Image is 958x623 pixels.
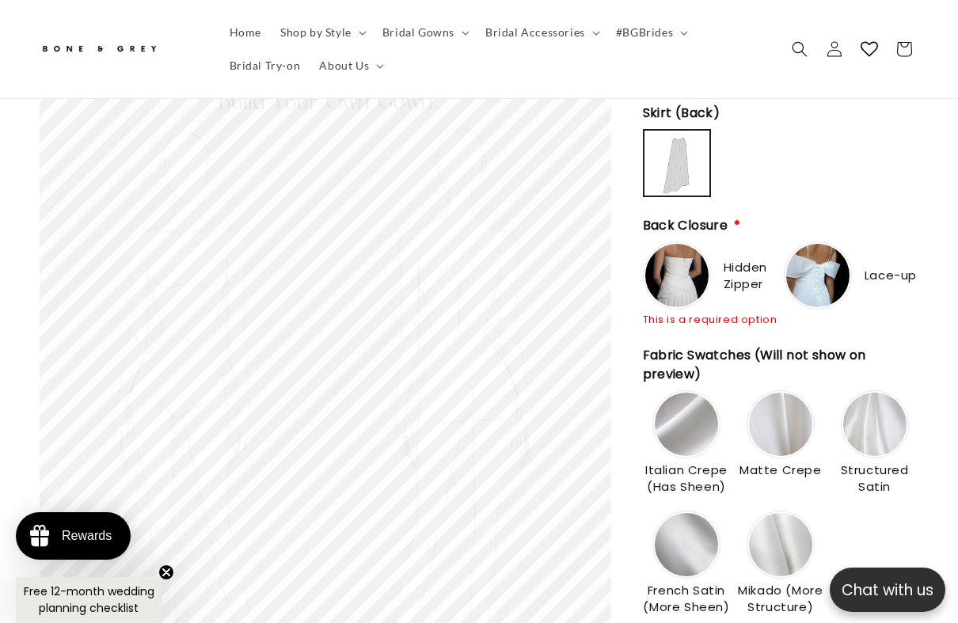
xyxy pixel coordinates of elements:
[24,583,154,616] span: Free 12-month wedding planning checklist
[606,16,694,49] summary: #BGBrides
[230,59,301,73] span: Bridal Try-on
[646,132,708,194] img: https://cdn.shopify.com/s/files/1/0750/3832/7081/files/drop-v-waist-aline_-_back_458619ff-139d-4d...
[655,513,718,576] img: https://cdn.shopify.com/s/files/1/0750/3832/7081/files/2-French-Satin_e30a17c1-17c2-464b-8a17-b37...
[16,577,162,623] div: Free 12-month wedding planning checklistClose teaser
[782,32,817,66] summary: Search
[643,346,916,384] span: Fabric Swatches (Will not show on preview)
[40,36,158,63] img: Bone and Grey Bridal
[643,104,724,123] span: Skirt (Back)
[485,25,585,40] span: Bridal Accessories
[220,49,310,82] a: Bridal Try-on
[830,579,945,602] p: Chat with us
[616,25,673,40] span: #BGBrides
[774,24,879,51] button: Write a review
[230,25,261,40] span: Home
[271,16,373,49] summary: Shop by Style
[643,462,731,495] span: Italian Crepe (Has Sheen)
[34,30,204,68] a: Bone and Grey Bridal
[655,393,718,456] img: https://cdn.shopify.com/s/files/1/0750/3832/7081/files/1-Italian-Crepe_995fc379-4248-4617-84cd-83...
[373,16,476,49] summary: Bridal Gowns
[830,568,945,612] button: Open chatbox
[643,313,777,327] div: This is a required option
[843,393,907,456] img: https://cdn.shopify.com/s/files/1/0750/3832/7081/files/4-Satin.jpg?v=1756368085
[737,462,824,478] span: Matte Crepe
[105,90,175,103] a: Write a review
[749,513,812,576] img: https://cdn.shopify.com/s/files/1/0750/3832/7081/files/5-Mikado.jpg?v=1756368359
[865,267,917,283] span: Lace-up
[724,259,777,292] span: Hidden Zipper
[736,582,824,615] span: Mikado (More Structure)
[220,16,271,49] a: Home
[382,25,454,40] span: Bridal Gowns
[62,529,112,543] div: Rewards
[749,393,812,456] img: https://cdn.shopify.com/s/files/1/0750/3832/7081/files/3-Matte-Crepe_80be2520-7567-4bc4-80bf-3eeb...
[645,244,709,307] img: https://cdn.shopify.com/s/files/1/0750/3832/7081/files/Closure-zipper.png?v=1756370614
[310,49,390,82] summary: About Us
[158,564,174,580] button: Close teaser
[786,244,850,307] img: https://cdn.shopify.com/s/files/1/0750/3832/7081/files/Closure-lace-up.jpg?v=1756370613
[280,25,352,40] span: Shop by Style
[643,582,731,615] span: French Satin (More Sheen)
[831,462,918,495] span: Structured Satin
[643,216,732,235] span: Back Closure
[476,16,606,49] summary: Bridal Accessories
[319,59,369,73] span: About Us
